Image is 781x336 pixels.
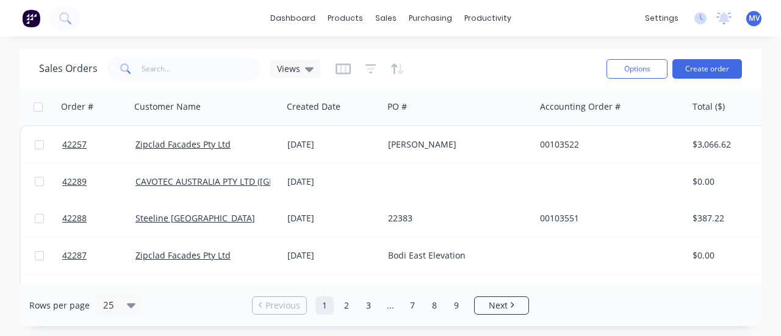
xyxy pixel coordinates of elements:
[287,249,378,262] div: [DATE]
[135,138,231,150] a: Zipclad Facades Pty Ltd
[62,163,135,200] a: 42289
[403,9,458,27] div: purchasing
[458,9,517,27] div: productivity
[388,212,524,224] div: 22383
[672,59,742,79] button: Create order
[540,212,675,224] div: 00103551
[264,9,322,27] a: dashboard
[135,176,347,187] a: CAVOTEC AUSTRALIA PTY LTD ([GEOGRAPHIC_DATA])
[388,249,524,262] div: Bodi East Elevation
[387,101,407,113] div: PO #
[606,59,668,79] button: Options
[359,296,378,315] a: Page 3
[62,274,135,311] a: 42286
[540,138,675,151] div: 00103522
[315,296,334,315] a: Page 1 is your current page
[693,176,764,188] div: $0.00
[135,212,255,224] a: Steeline [GEOGRAPHIC_DATA]
[61,101,93,113] div: Order #
[62,176,87,188] span: 42289
[62,200,135,237] a: 42288
[277,62,300,75] span: Views
[135,249,231,261] a: Zipclad Facades Pty Ltd
[287,101,340,113] div: Created Date
[693,138,764,151] div: $3,066.62
[39,63,98,74] h1: Sales Orders
[693,212,764,224] div: $387.22
[369,9,403,27] div: sales
[287,212,378,224] div: [DATE]
[62,237,135,274] a: 42287
[253,299,306,312] a: Previous page
[475,299,528,312] a: Next page
[62,138,87,151] span: 42257
[639,9,685,27] div: settings
[62,126,135,163] a: 42257
[29,299,90,312] span: Rows per page
[142,57,261,81] input: Search...
[489,299,508,312] span: Next
[540,101,621,113] div: Accounting Order #
[287,176,378,188] div: [DATE]
[388,138,524,151] div: [PERSON_NAME]
[62,249,87,262] span: 42287
[265,299,300,312] span: Previous
[425,296,444,315] a: Page 8
[22,9,40,27] img: Factory
[693,101,725,113] div: Total ($)
[322,9,369,27] div: products
[247,296,534,315] ul: Pagination
[749,13,760,24] span: MV
[134,101,201,113] div: Customer Name
[62,212,87,224] span: 42288
[403,296,422,315] a: Page 7
[381,296,400,315] a: Jump forward
[337,296,356,315] a: Page 2
[693,249,764,262] div: $0.00
[447,296,466,315] a: Page 9
[287,138,378,151] div: [DATE]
